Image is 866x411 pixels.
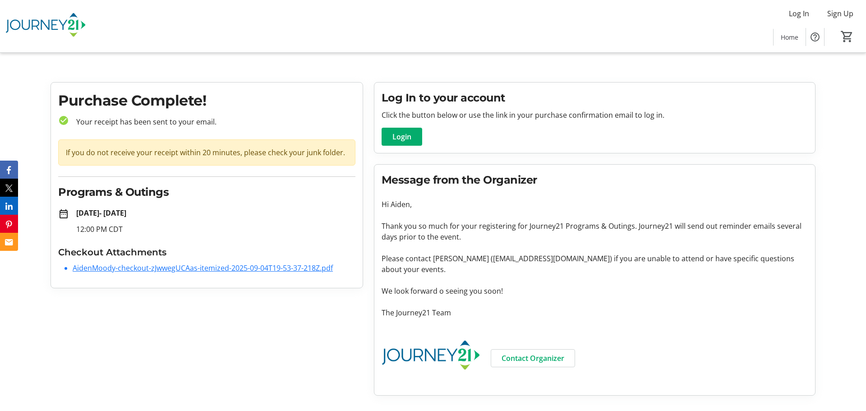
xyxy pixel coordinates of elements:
[58,139,355,166] div: If you do not receive your receipt within 20 minutes, please check your junk folder.
[58,115,69,126] mat-icon: check_circle
[839,28,855,45] button: Cart
[69,116,355,127] p: Your receipt has been sent to your email.
[827,8,853,19] span: Sign Up
[491,349,575,367] a: Contact Organizer
[58,245,355,259] h3: Checkout Attachments
[58,90,355,111] h1: Purchase Complete!
[382,253,808,275] p: Please contact [PERSON_NAME] ([EMAIL_ADDRESS][DOMAIN_NAME]) if you are unable to attend or have s...
[58,208,69,219] mat-icon: date_range
[76,208,126,218] strong: [DATE] - [DATE]
[392,131,411,142] span: Login
[782,6,816,21] button: Log In
[382,221,808,242] p: Thank you so much for your registering for Journey21 Programs & Outings. Journey21 will send out ...
[76,224,355,235] p: 12:00 PM CDT
[5,4,86,49] img: Journey21's Logo
[73,263,333,273] a: AidenMoody-checkout-zJwwegUCAas-itemized-2025-09-04T19-53-37-218Z.pdf
[382,286,808,296] p: We look forward o seeing you soon!
[382,307,808,318] p: The Journey21 Team
[382,172,808,188] h2: Message from the Organizer
[820,6,861,21] button: Sign Up
[774,29,806,46] a: Home
[502,353,564,364] span: Contact Organizer
[382,199,808,210] p: Hi Aiden,
[781,32,798,42] span: Home
[382,90,808,106] h2: Log In to your account
[58,184,355,200] h2: Programs & Outings
[789,8,809,19] span: Log In
[806,28,824,46] button: Help
[382,110,808,120] p: Click the button below or use the link in your purchase confirmation email to log in.
[382,329,480,384] img: Journey21 logo
[382,128,422,146] button: Login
